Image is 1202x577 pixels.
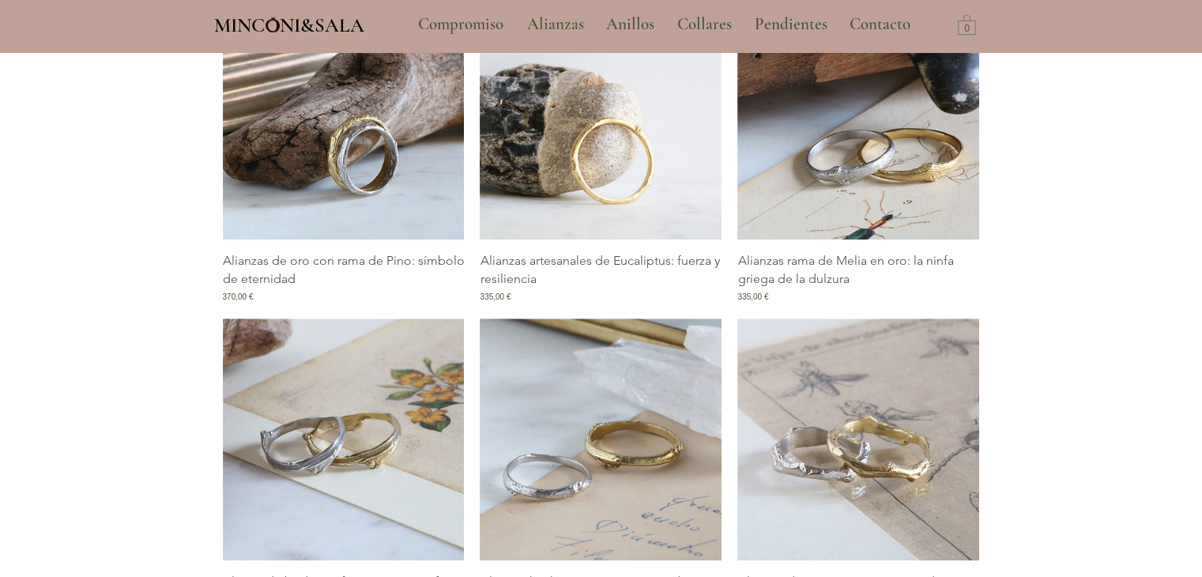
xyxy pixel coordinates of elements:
[519,5,592,44] p: Alianzas
[406,5,515,44] a: Compromiso
[737,291,768,303] span: 335,00 €
[737,319,979,560] a: Alianzas de oro artesanales Barcelona
[598,5,662,44] p: Anillos
[375,5,954,44] nav: Sitio
[410,5,511,44] p: Compromiso
[480,319,722,560] a: Alianzas hechas a mano Barcelona
[515,5,594,44] a: Alianzas
[480,252,722,288] p: Alianzas artesanales de Eucaliptus: fuerza y resiliencia
[266,17,280,32] img: Minconi Sala
[223,291,254,303] span: 370,00 €
[737,252,979,288] p: Alianzas rama de Melia en oro: la ninfa griega de la dulzura
[838,5,923,44] a: Contacto
[669,5,740,44] p: Collares
[665,5,743,44] a: Collares
[214,10,364,36] a: MINCONI&SALA
[737,252,979,303] a: Alianzas rama de Melia en oro: la ninfa griega de la dulzura335,00 €
[223,319,465,560] a: Alianzas de oro únicas
[842,5,918,44] p: Contacto
[480,252,722,303] a: Alianzas artesanales de Eucaliptus: fuerza y resiliencia335,00 €
[214,13,364,37] span: MINCONI&SALA
[964,23,970,34] text: 0
[747,5,835,44] p: Pendientes
[743,5,838,44] a: Pendientes
[223,252,465,303] a: Alianzas de oro con rama de Pino: símbolo de eternidad370,00 €
[480,291,511,303] span: 335,00 €
[223,252,465,288] p: Alianzas de oro con rama de Pino: símbolo de eternidad
[594,5,665,44] a: Anillos
[958,13,976,35] a: Carrito con 0 ítems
